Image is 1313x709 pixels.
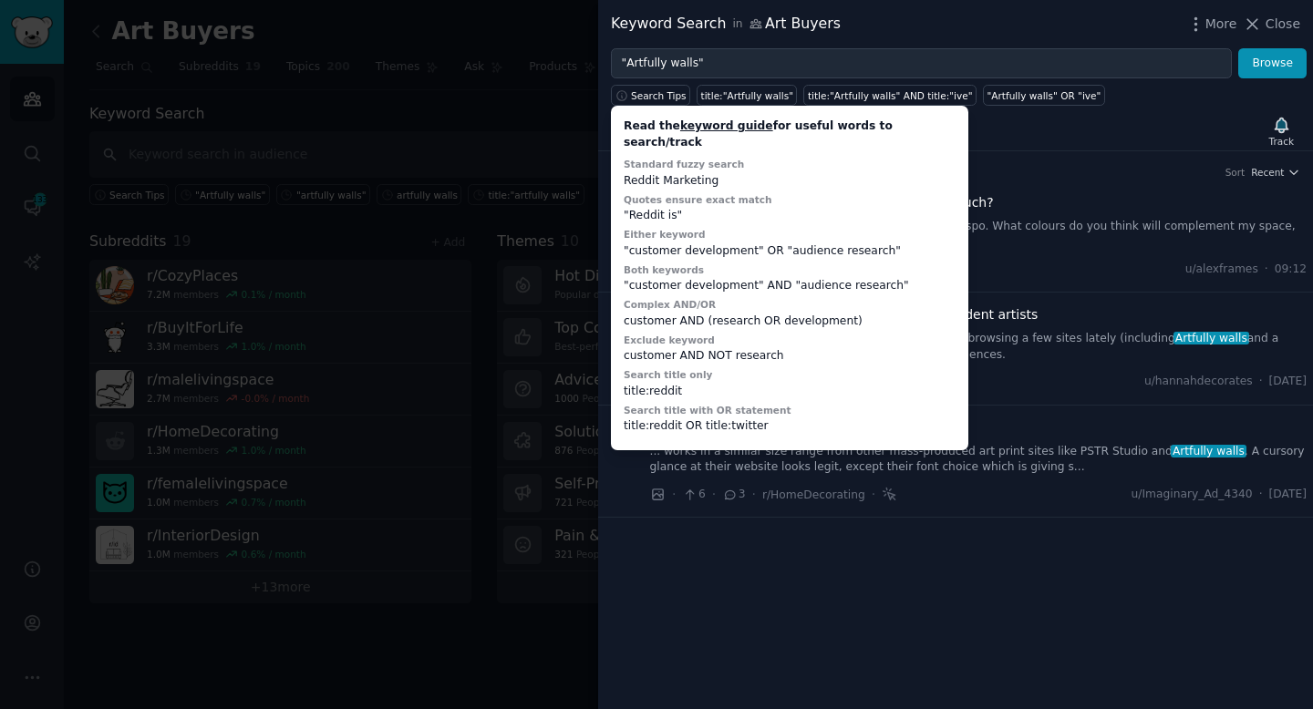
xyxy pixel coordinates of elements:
div: title:reddit [624,384,956,400]
div: Track [1269,135,1294,148]
span: Artfully walls [1173,332,1248,344]
div: Read the for useful words to search/track [624,118,956,150]
div: title:"Artfully walls" AND title:"ive" [808,89,973,102]
a: I have been browsingArtfully wallsfor some art gallery inspo. What colours do you think will comp... [650,219,1308,251]
button: Track [1263,112,1300,150]
a: keyword guide [680,119,773,132]
label: Quotes ensure exact match [624,194,772,205]
label: Exclude keyword [624,334,715,345]
span: [DATE] [1269,374,1307,390]
span: Artfully walls [1171,445,1246,457]
a: title:"Artfully walls" AND title:"ive" [803,85,977,106]
button: More [1186,15,1237,34]
button: Close [1243,15,1300,34]
div: "Artfully walls" OR "ive" [987,89,1101,102]
label: Complex AND/OR [624,299,716,310]
div: customer AND NOT research [624,348,956,365]
div: Sort [1225,166,1246,179]
div: Keyword Search Art Buyers [611,13,841,36]
span: r/HomeDecorating [762,488,865,501]
span: More [1205,15,1237,34]
div: customer AND (research OR development) [624,313,956,330]
span: · [752,485,756,504]
a: "Artfully walls" OR "ive" [983,85,1105,106]
button: Browse [1238,48,1307,79]
a: title:"Artfully walls" [697,85,797,106]
a: ... works in a similar size range from other mass-produced art print sites like PSTR Studio andAr... [650,444,1308,476]
span: Close [1266,15,1300,34]
span: · [1259,487,1263,503]
span: Recent [1251,166,1284,179]
label: Search title only [624,369,712,380]
input: Try a keyword related to your business [611,48,1232,79]
span: u/alexframes [1185,262,1258,278]
span: [DATE] [1269,487,1307,503]
label: Search title with OR statement [624,405,791,416]
span: · [672,485,676,504]
div: "customer development" AND "audience research" [624,278,956,294]
span: · [1259,374,1263,390]
button: Search Tips [611,85,690,106]
div: title:"Artfully walls" [701,89,793,102]
span: · [1265,262,1268,278]
label: Standard fuzzy search [624,159,744,170]
label: Both keywords [624,264,704,275]
button: Recent [1251,166,1300,179]
div: "customer development" OR "audience research" [624,243,956,260]
div: title:reddit OR title:twitter [624,418,956,435]
a: ...el personal. Without spending too too much. I’ve been browsing a few sites lately (includingAr... [650,331,1308,363]
span: 3 [722,487,745,503]
span: Search Tips [631,89,687,102]
label: Either keyword [624,229,706,240]
span: 09:12 [1275,262,1307,278]
span: u/hannahdecorates [1144,374,1253,390]
span: 6 [682,487,705,503]
span: · [872,485,875,504]
span: · [712,485,716,504]
span: in [732,16,742,33]
span: u/Imaginary_Ad_4340 [1132,487,1253,503]
div: "Reddit is" [624,208,956,224]
div: Reddit Marketing [624,173,956,190]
